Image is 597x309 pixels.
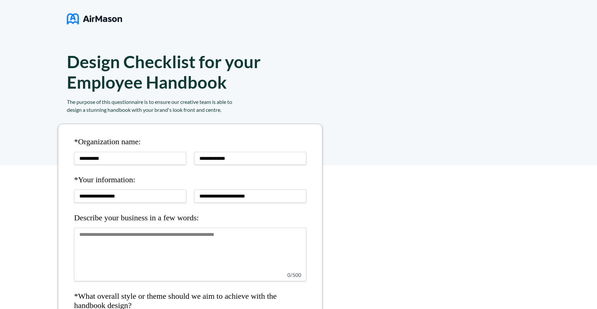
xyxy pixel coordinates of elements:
[287,272,301,278] span: 0 / 500
[67,51,261,92] h1: Design Checklist for your Employee Handbook
[74,213,306,223] h4: Describe your business in a few words:
[74,137,306,147] h4: *Organization name:
[74,175,306,185] h4: *Your information:
[67,106,338,114] div: design a stunning handbook with your brand's look front and centre.
[67,98,338,106] div: The purpose of this questionnaire is to ensure our creative team is able to
[67,11,122,27] img: logo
